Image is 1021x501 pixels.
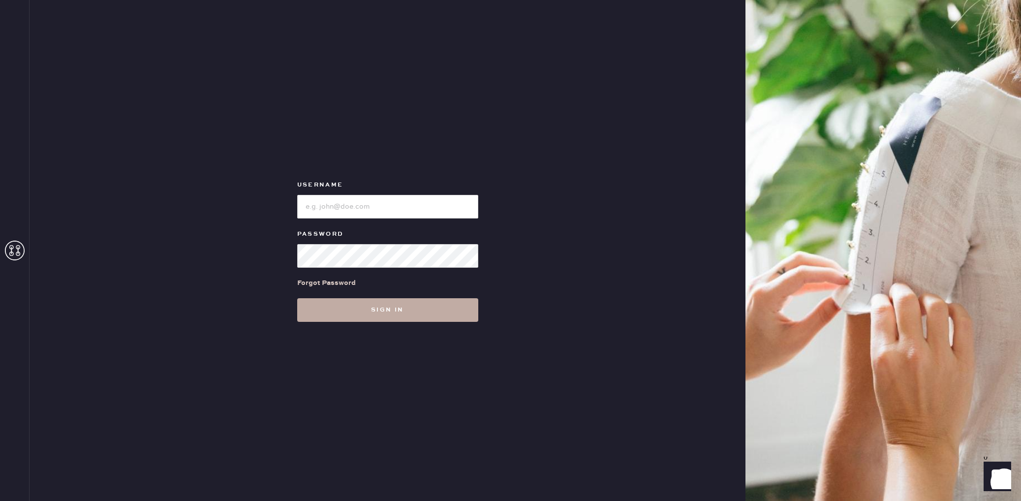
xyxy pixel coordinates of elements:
[297,298,478,322] button: Sign in
[297,268,356,298] a: Forgot Password
[974,457,1017,499] iframe: Front Chat
[297,278,356,288] div: Forgot Password
[297,195,478,219] input: e.g. john@doe.com
[297,179,478,191] label: Username
[297,228,478,240] label: Password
